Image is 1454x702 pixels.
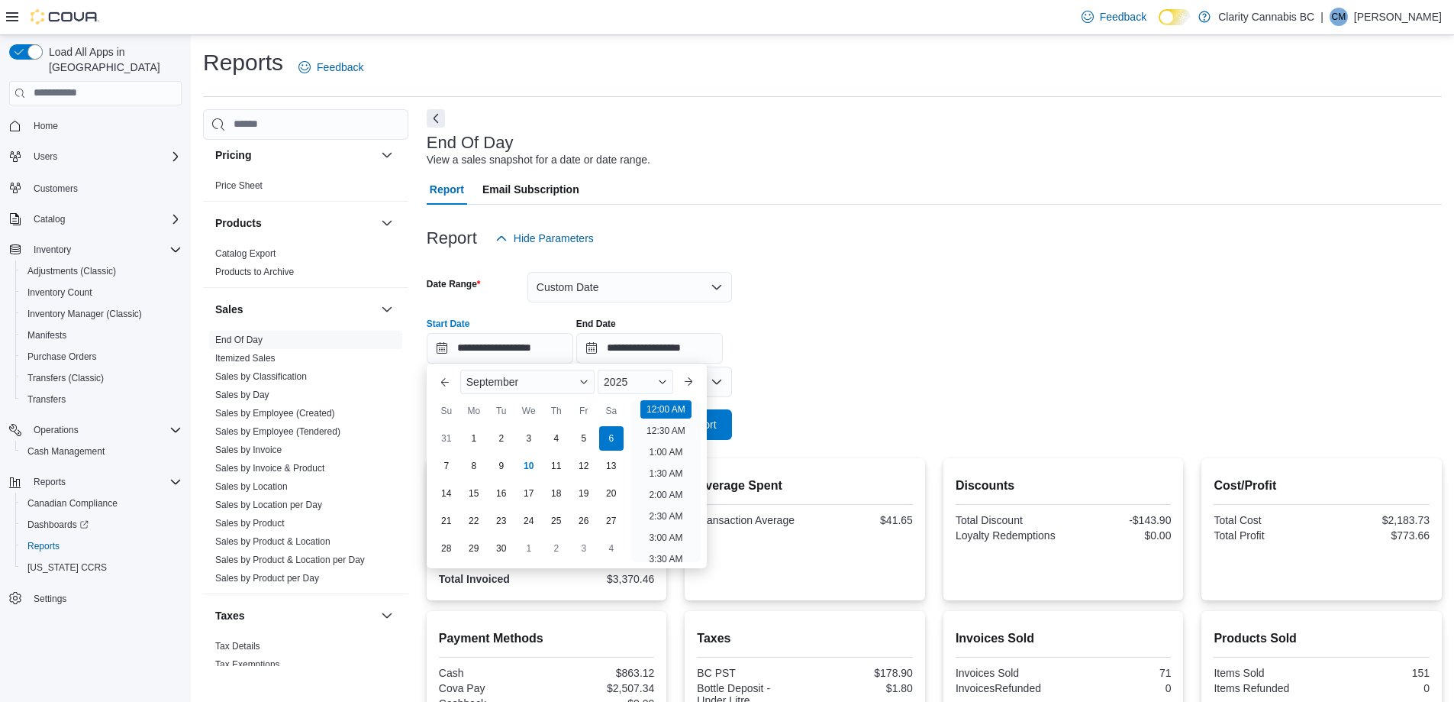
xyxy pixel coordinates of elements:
h1: Reports [203,47,283,78]
div: $2,507.34 [550,682,654,694]
span: Load All Apps in [GEOGRAPHIC_DATA] [43,44,182,75]
button: Operations [27,421,85,439]
div: Th [544,399,569,423]
div: Total Cost [1214,514,1318,526]
div: 71 [1066,667,1171,679]
h3: Pricing [215,147,251,163]
span: End Of Day [215,334,263,346]
a: Feedback [292,52,369,82]
li: 3:00 AM [643,529,688,547]
div: day-20 [599,481,624,506]
span: Manifests [21,326,182,345]
h2: Payment Methods [439,629,655,648]
div: day-6 [599,426,624,451]
span: Feedback [317,60,363,75]
a: Settings [27,590,73,608]
button: Reports [27,473,72,491]
div: $1.80 [808,682,913,694]
span: Canadian Compliance [21,494,182,513]
span: CM [1332,8,1346,26]
span: Tax Details [215,640,260,652]
button: Pricing [378,146,396,164]
button: Inventory Count [15,282,188,303]
a: Inventory Count [21,283,98,302]
div: Transaction Average [697,514,801,526]
span: Report [430,174,464,205]
div: Items Refunded [1214,682,1318,694]
a: Feedback [1075,2,1153,32]
h2: Products Sold [1214,629,1430,648]
a: Sales by Location [215,481,288,492]
div: day-31 [434,426,459,451]
span: Home [27,116,182,135]
button: Cash Management [15,441,188,462]
span: Purchase Orders [21,348,182,366]
button: Sales [378,300,396,319]
div: day-22 [462,509,486,533]
a: End Of Day [215,335,263,345]
button: Next [427,109,445,128]
button: Reports [3,471,188,493]
img: Cova [31,9,99,24]
span: Sales by Day [215,389,269,401]
div: day-10 [517,454,541,478]
p: | [1320,8,1323,26]
span: Operations [34,424,79,436]
a: [US_STATE] CCRS [21,558,113,577]
button: Catalog [3,209,188,230]
div: $863.12 [550,667,654,679]
span: Transfers [21,390,182,409]
div: day-18 [544,481,569,506]
span: Cash Management [21,442,182,461]
div: day-3 [517,426,541,451]
div: day-24 [517,509,541,533]
h3: End Of Day [427,134,514,152]
span: Catalog [27,210,182,228]
button: Purchase Orders [15,346,188,367]
a: Dashboards [15,514,188,535]
a: Inventory Manager (Classic) [21,305,148,323]
button: [US_STATE] CCRS [15,557,188,578]
a: Sales by Employee (Tendered) [215,426,340,437]
div: day-1 [517,536,541,561]
div: Mo [462,399,486,423]
a: Reports [21,537,66,555]
a: Sales by Product & Location [215,536,330,547]
li: 1:00 AM [643,443,688,461]
span: Sales by Product & Location per Day [215,554,365,566]
button: Inventory [27,241,77,259]
a: Sales by Location per Day [215,500,322,510]
div: day-16 [489,481,514,506]
span: September [466,376,518,388]
button: Customers [3,176,188,199]
span: 2025 [604,376,627,388]
h2: Cost/Profit [1214,477,1430,495]
span: Transfers (Classic) [21,369,182,387]
span: Sales by Employee (Tendered) [215,425,340,438]
span: Inventory Manager (Classic) [21,305,182,323]
span: Sales by Classification [215,370,307,383]
div: day-11 [544,454,569,478]
div: day-12 [572,454,596,478]
button: Adjustments (Classic) [15,260,188,282]
div: BC PST [697,667,801,679]
a: Sales by Product & Location per Day [215,555,365,565]
div: $0.00 [1066,529,1171,542]
a: Adjustments (Classic) [21,262,122,280]
a: Purchase Orders [21,348,103,366]
span: Catalog Export [215,247,276,260]
span: Settings [27,589,182,608]
button: Catalog [27,210,71,228]
div: day-9 [489,454,514,478]
span: Transfers [27,393,66,406]
div: Button. Open the year selector. 2025 is currently selected. [598,370,673,394]
a: Canadian Compliance [21,494,124,513]
div: day-30 [489,536,514,561]
h2: Invoices Sold [956,629,1172,648]
div: Chris Mader [1330,8,1348,26]
span: Price Sheet [215,180,263,192]
span: Reports [21,537,182,555]
h2: Average Spent [697,477,913,495]
div: $178.90 [808,667,913,679]
div: We [517,399,541,423]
